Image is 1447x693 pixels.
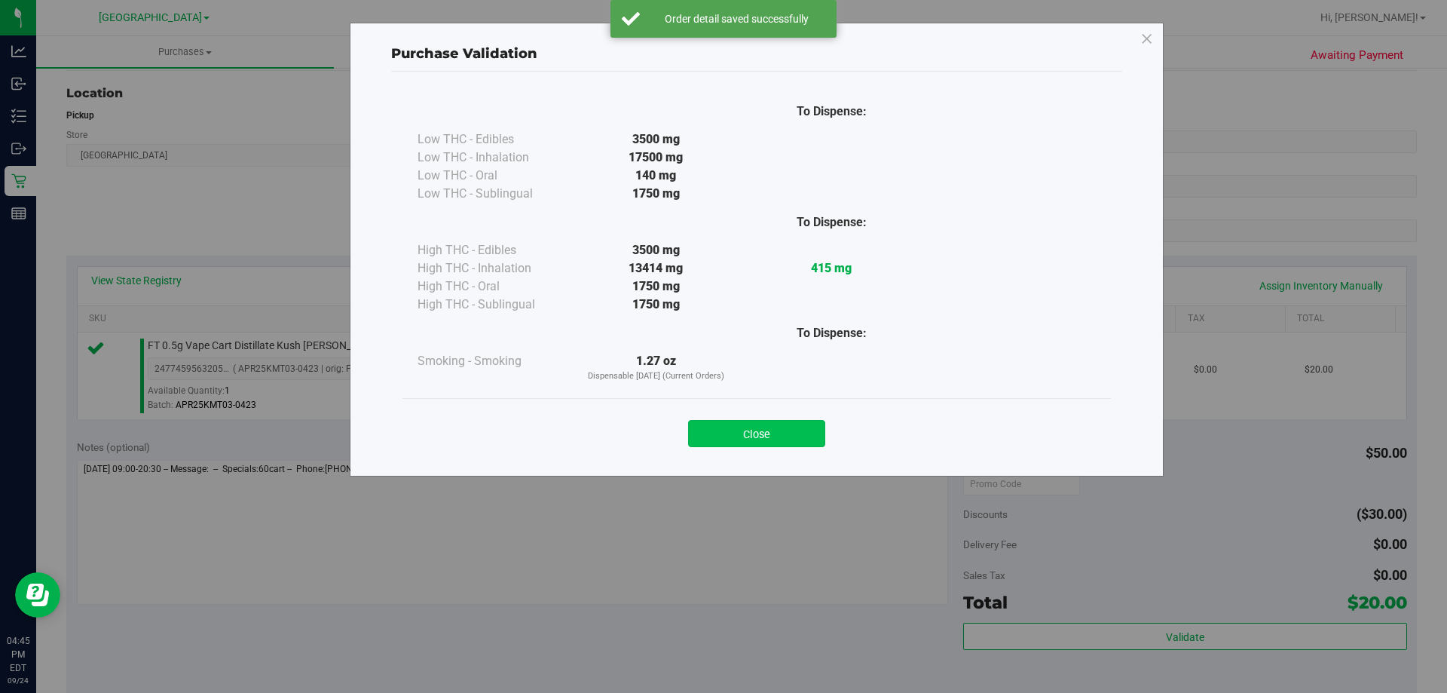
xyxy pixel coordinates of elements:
strong: 415 mg [811,261,852,275]
div: 1750 mg [568,296,744,314]
div: To Dispense: [744,213,919,232]
div: High THC - Sublingual [418,296,568,314]
iframe: Resource center [15,572,60,618]
button: Close [688,420,825,447]
div: 3500 mg [568,241,744,259]
div: 1.27 oz [568,352,744,383]
div: High THC - Oral [418,278,568,296]
div: Low THC - Sublingual [418,185,568,203]
div: To Dispense: [744,103,919,121]
div: Order detail saved successfully [648,11,825,26]
div: To Dispense: [744,324,919,342]
div: Low THC - Inhalation [418,149,568,167]
div: 140 mg [568,167,744,185]
div: High THC - Edibles [418,241,568,259]
div: Smoking - Smoking [418,352,568,370]
div: 1750 mg [568,185,744,203]
div: Low THC - Edibles [418,130,568,149]
div: 3500 mg [568,130,744,149]
div: 17500 mg [568,149,744,167]
div: High THC - Inhalation [418,259,568,278]
p: Dispensable [DATE] (Current Orders) [568,370,744,383]
div: 13414 mg [568,259,744,278]
div: Low THC - Oral [418,167,568,185]
div: 1750 mg [568,278,744,296]
span: Purchase Validation [391,45,537,62]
